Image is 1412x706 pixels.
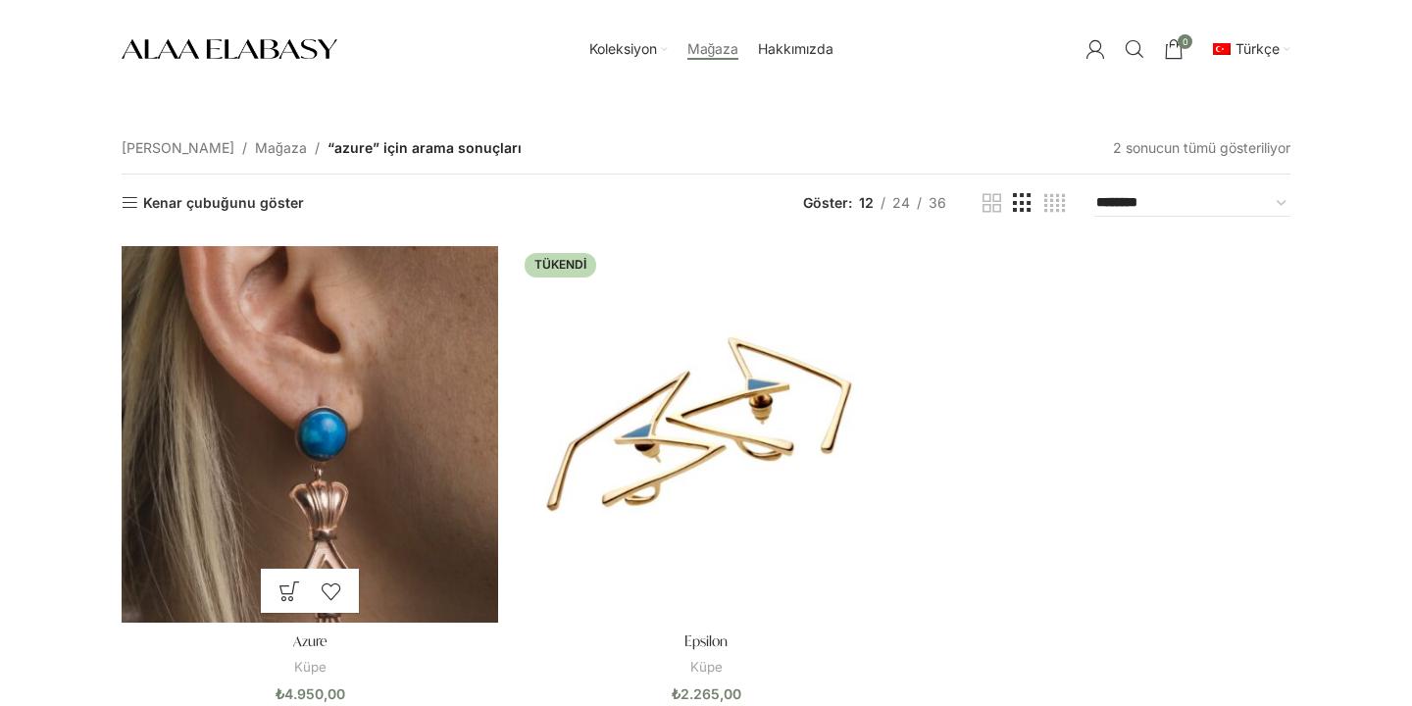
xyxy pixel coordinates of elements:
span: 36 [929,194,946,211]
a: tr_TRTürkçe [1208,29,1290,69]
a: Site logo [122,39,337,56]
select: Sipariş [1094,189,1290,217]
span: ₺ [276,685,284,702]
span: 24 [892,194,910,211]
span: 0 [1178,34,1192,49]
a: Arama [1115,29,1154,69]
a: Hakkımızda [758,29,833,69]
span: Koleksiyon [589,40,657,59]
a: 36 [922,192,953,214]
a: Mağaza [255,137,307,159]
a: 12 [852,192,881,214]
a: 24 [885,192,917,214]
img: Türkçe [1213,43,1231,55]
span: Mağaza [687,40,739,59]
a: Mağaza [687,29,739,69]
span: Göster [803,192,852,214]
div: Ana yönlendirici [347,29,1076,69]
span: Hakkımızda [758,40,833,59]
a: Izgara görünümü 4 [1044,191,1065,216]
a: Epsilon [518,246,894,623]
a: Izgara görünümü 2 [983,191,1001,216]
div: İkincil navigasyon [1198,29,1300,69]
p: 2 sonucun tümü gösteriliyor [1113,137,1290,159]
span: “azure” için arama sonuçları [328,137,522,159]
a: [PERSON_NAME] [122,137,234,159]
span: Tükendi [525,253,596,277]
a: Kenar çubuğunu göster [122,195,304,212]
span: 12 [859,194,874,211]
a: Izgara görünümü 3 [1013,191,1032,216]
bdi: 4.950,00 [276,685,345,702]
a: Sepete ekle: “Azure” [268,569,310,613]
bdi: 2.265,00 [672,685,741,702]
a: Epsilon [684,631,728,650]
nav: Breadcrumb [122,137,522,159]
a: Küpe [690,658,723,677]
a: Küpe [294,658,327,677]
a: 0 [1154,29,1193,69]
span: Türkçe [1235,40,1280,57]
span: ₺ [672,685,681,702]
a: Azure [122,246,498,623]
a: Koleksiyon [589,29,668,69]
a: Azure [293,631,328,650]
